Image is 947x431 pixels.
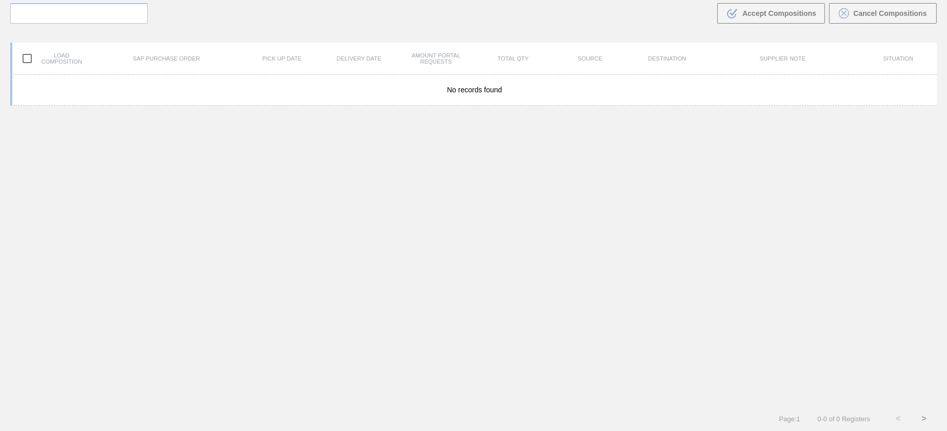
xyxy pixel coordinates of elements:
button: Cancel Compositions [829,3,937,24]
div: Supplier Note [706,55,859,62]
span: Accept Compositions [742,9,816,17]
div: SAP Purchase Order [89,55,243,62]
span: Cancel Compositions [853,9,926,17]
span: Page : 1 [779,415,800,423]
div: Source [552,55,629,62]
div: Delivery Date [320,55,397,62]
span: 0 - 0 of 0 Registers [816,415,870,423]
span: No records found [447,86,502,94]
div: Destination [629,55,706,62]
button: Accept Compositions [717,3,825,24]
div: Amount Portal Requests [397,52,474,65]
div: Total Qty [475,55,552,62]
div: Pick up Date [244,55,320,62]
div: Load composition [12,48,89,69]
div: Situation [860,55,937,62]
